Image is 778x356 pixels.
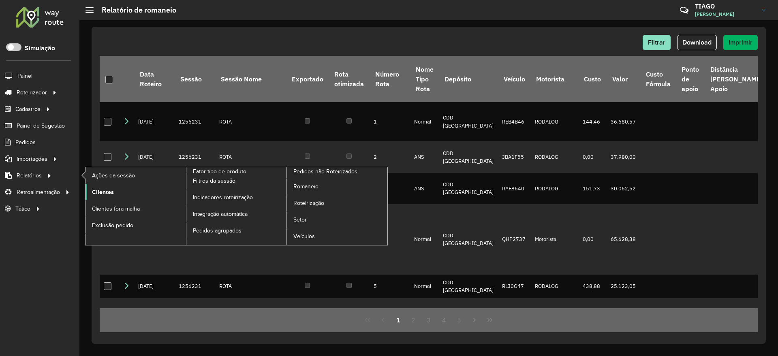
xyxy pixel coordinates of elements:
td: REB4B46 [498,102,530,141]
span: Filtros da sessão [193,177,235,185]
th: Distância [PERSON_NAME] Apoio [705,56,768,102]
span: Pedidos [15,138,36,147]
td: CDD [GEOGRAPHIC_DATA] [439,298,498,337]
th: Número Rota [370,56,410,102]
td: 1 [370,102,410,141]
td: QHP2737 [498,204,530,275]
button: Next Page [467,312,482,328]
th: Custo Fórmula [640,56,676,102]
h2: Relatório de romaneio [94,6,176,15]
td: RODALOG [531,141,579,173]
th: Veículo [498,56,530,102]
button: 5 [452,312,467,328]
td: RODALOG [531,102,579,141]
td: CDD [GEOGRAPHIC_DATA] [439,102,498,141]
td: 151,73 [579,173,607,205]
button: Filtrar [643,35,671,50]
button: 3 [421,312,436,328]
span: Fator tipo de produto [193,167,246,176]
td: 2 [370,141,410,173]
td: 4 [370,204,410,275]
td: 1256231 [175,275,215,298]
td: 25.123,05 [607,275,640,298]
span: Integração automática [193,210,248,218]
td: 5 [370,275,410,298]
th: Rota otimizada [329,56,369,102]
span: Setor [293,215,307,224]
td: ROTA [215,298,286,337]
td: Motorista [531,204,579,275]
a: Ações da sessão [85,167,186,183]
a: Clientes [85,184,186,200]
a: Contato Rápido [675,2,693,19]
td: 438,88 [579,275,607,298]
td: RLJ0G47 [498,275,530,298]
button: 4 [436,312,452,328]
td: 3 [370,173,410,205]
button: 1 [391,312,406,328]
a: Indicadores roteirização [186,190,287,206]
td: CDD [GEOGRAPHIC_DATA] [439,173,498,205]
td: 1256231 [175,141,215,173]
span: Retroalimentação [17,188,60,196]
td: 0,00 [579,141,607,173]
span: Tático [15,205,30,213]
span: Imprimir [729,39,752,46]
td: [PERSON_NAME] [531,298,579,337]
td: [DATE] [134,102,175,141]
a: Roteirização [287,195,387,211]
td: 1256231 [175,298,215,337]
a: Veículos [287,228,387,245]
span: Filtrar [648,39,665,46]
span: Relatórios [17,171,42,180]
span: Indicadores roteirização [193,193,253,202]
th: Ponto de apoio [676,56,704,102]
td: [DATE] [134,298,175,337]
td: 36.680,57 [607,102,640,141]
td: 37.787,43 [607,298,640,337]
a: Romaneio [287,179,387,195]
td: Normal [410,204,439,275]
span: Importações [17,155,47,163]
th: Nome Tipo Rota [410,56,439,102]
td: ROTA [215,275,286,298]
th: Depósito [439,56,498,102]
span: Cadastros [15,105,41,113]
td: [DATE] [134,275,175,298]
button: Last Page [482,312,498,328]
span: Painel de Sugestão [17,122,65,130]
td: 1256231 [175,102,215,141]
span: Exclusão pedido [92,221,133,230]
td: 6 [370,298,410,337]
td: Normal [410,298,439,337]
td: RAF8640 [498,173,530,205]
a: Exclusão pedido [85,217,186,233]
span: Romaneio [293,182,318,191]
td: 0,00 [579,204,607,275]
td: Normal [410,275,439,298]
span: Download [682,39,712,46]
th: Sessão Nome [215,56,286,102]
td: ANS [410,141,439,173]
td: JBA1F55 [498,141,530,173]
button: Imprimir [723,35,758,50]
td: ANS [410,173,439,205]
td: ROTA [215,102,286,141]
th: Exportado [286,56,329,102]
th: Custo [579,56,607,102]
span: Veículos [293,232,315,241]
td: CDD [GEOGRAPHIC_DATA] [439,141,498,173]
span: Ações da sessão [92,171,135,180]
td: Normal [410,102,439,141]
a: Pedidos não Roteirizados [186,167,388,245]
span: [PERSON_NAME] [695,11,756,18]
span: Clientes fora malha [92,205,140,213]
a: Pedidos agrupados [186,223,287,239]
td: REA9D85 [498,298,530,337]
td: 30.062,52 [607,173,640,205]
td: CDD [GEOGRAPHIC_DATA] [439,204,498,275]
td: RODALOG [531,275,579,298]
label: Simulação [25,43,55,53]
span: Pedidos agrupados [193,226,242,235]
th: Data Roteiro [134,56,175,102]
